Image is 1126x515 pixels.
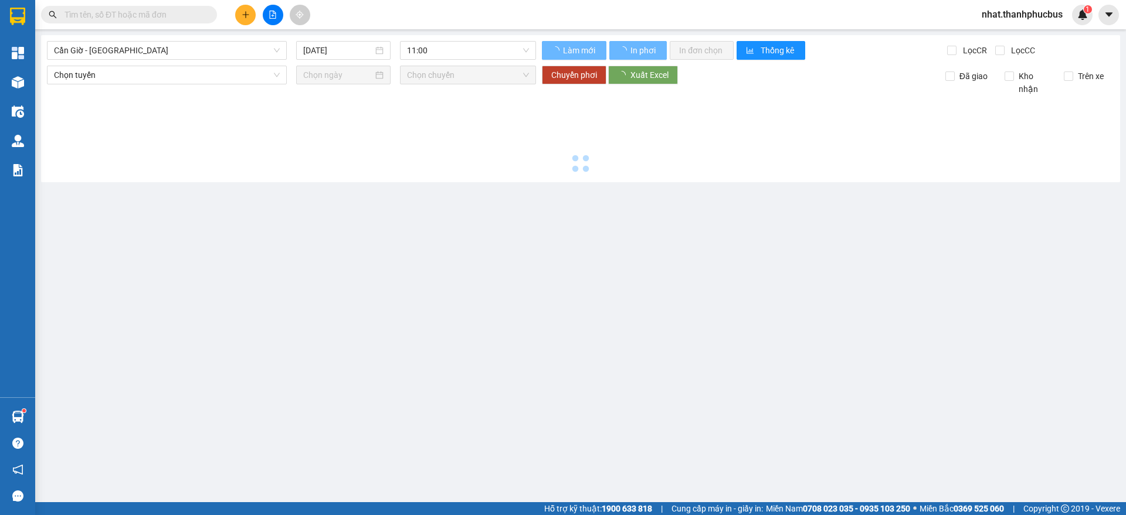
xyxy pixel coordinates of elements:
[10,8,25,25] img: logo-vxr
[746,46,756,56] span: bar-chart
[1006,44,1037,57] span: Lọc CC
[1013,502,1015,515] span: |
[955,70,992,83] span: Đã giao
[551,46,561,54] span: loading
[235,5,256,25] button: plus
[563,44,597,57] span: Làm mới
[12,411,24,423] img: warehouse-icon
[913,506,917,511] span: ⚪️
[619,46,629,54] span: loading
[12,135,24,147] img: warehouse-icon
[609,41,667,60] button: In phơi
[630,44,657,57] span: In phơi
[608,66,678,84] button: Xuất Excel
[12,76,24,88] img: warehouse-icon
[54,66,280,84] span: Chọn tuyến
[602,504,652,513] strong: 1900 633 818
[269,11,277,19] span: file-add
[542,41,606,60] button: Làm mới
[618,71,630,79] span: loading
[1077,9,1088,20] img: icon-new-feature
[54,42,280,59] span: Cần Giờ - Sài Gòn
[12,105,24,118] img: warehouse-icon
[407,42,529,59] span: 11:00
[737,41,805,60] button: bar-chartThống kê
[12,438,23,449] span: question-circle
[761,44,796,57] span: Thống kê
[670,41,734,60] button: In đơn chọn
[263,5,283,25] button: file-add
[303,44,373,57] input: 14/10/2025
[972,7,1072,22] span: nhat.thanhphucbus
[920,502,1004,515] span: Miền Bắc
[12,47,24,59] img: dashboard-icon
[1061,504,1069,513] span: copyright
[766,502,910,515] span: Miền Nam
[12,490,23,502] span: message
[49,11,57,19] span: search
[1014,70,1055,96] span: Kho nhận
[630,69,669,81] span: Xuất Excel
[296,11,304,19] span: aim
[1098,5,1119,25] button: caret-down
[661,502,663,515] span: |
[671,502,763,515] span: Cung cấp máy in - giấy in:
[954,504,1004,513] strong: 0369 525 060
[12,164,24,176] img: solution-icon
[65,8,203,21] input: Tìm tên, số ĐT hoặc mã đơn
[544,502,652,515] span: Hỗ trợ kỹ thuật:
[303,69,373,81] input: Chọn ngày
[542,66,606,84] button: Chuyển phơi
[12,464,23,475] span: notification
[1073,70,1108,83] span: Trên xe
[1086,5,1090,13] span: 1
[407,66,529,84] span: Chọn chuyến
[803,504,910,513] strong: 0708 023 035 - 0935 103 250
[242,11,250,19] span: plus
[958,44,989,57] span: Lọc CR
[290,5,310,25] button: aim
[1104,9,1114,20] span: caret-down
[22,409,26,412] sup: 1
[1084,5,1092,13] sup: 1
